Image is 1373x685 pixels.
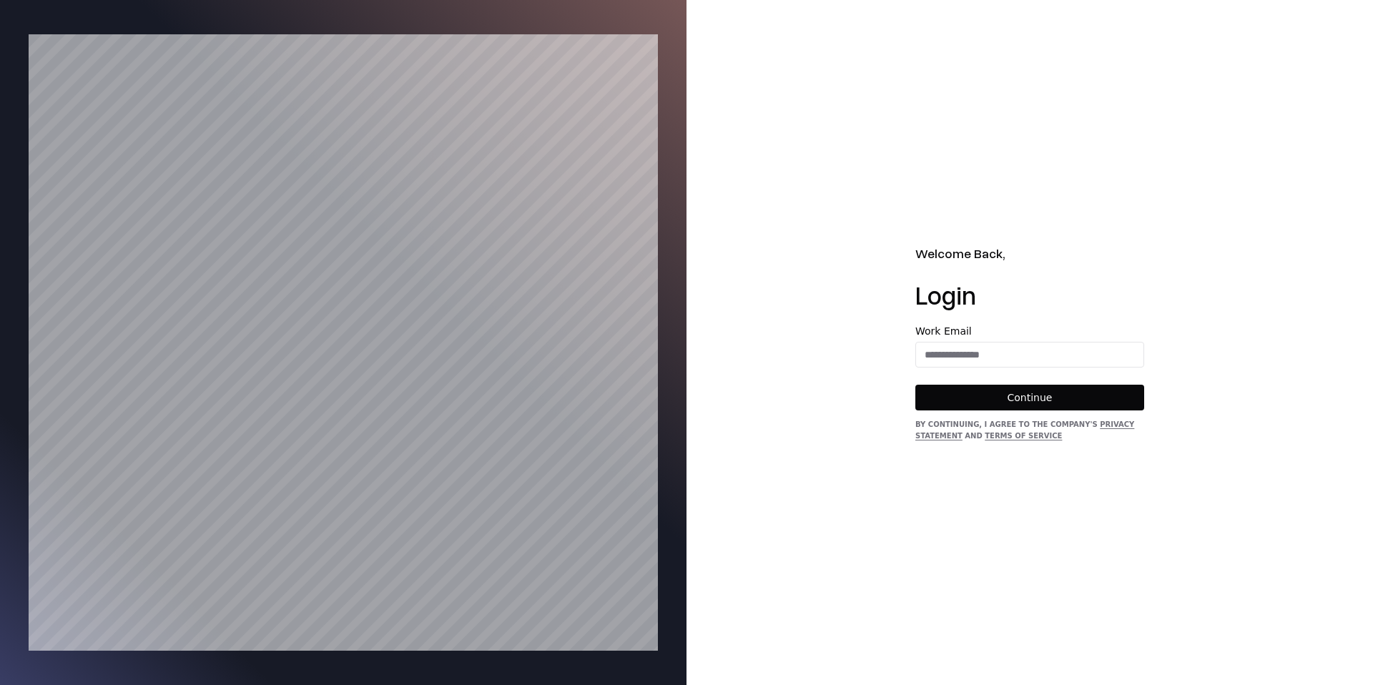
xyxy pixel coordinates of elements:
[915,326,1144,336] label: Work Email
[915,385,1144,410] button: Continue
[985,432,1062,440] a: Terms of Service
[915,420,1134,440] a: Privacy Statement
[915,280,1144,309] h1: Login
[915,244,1144,263] h2: Welcome Back,
[915,419,1144,442] div: By continuing, I agree to the Company's and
